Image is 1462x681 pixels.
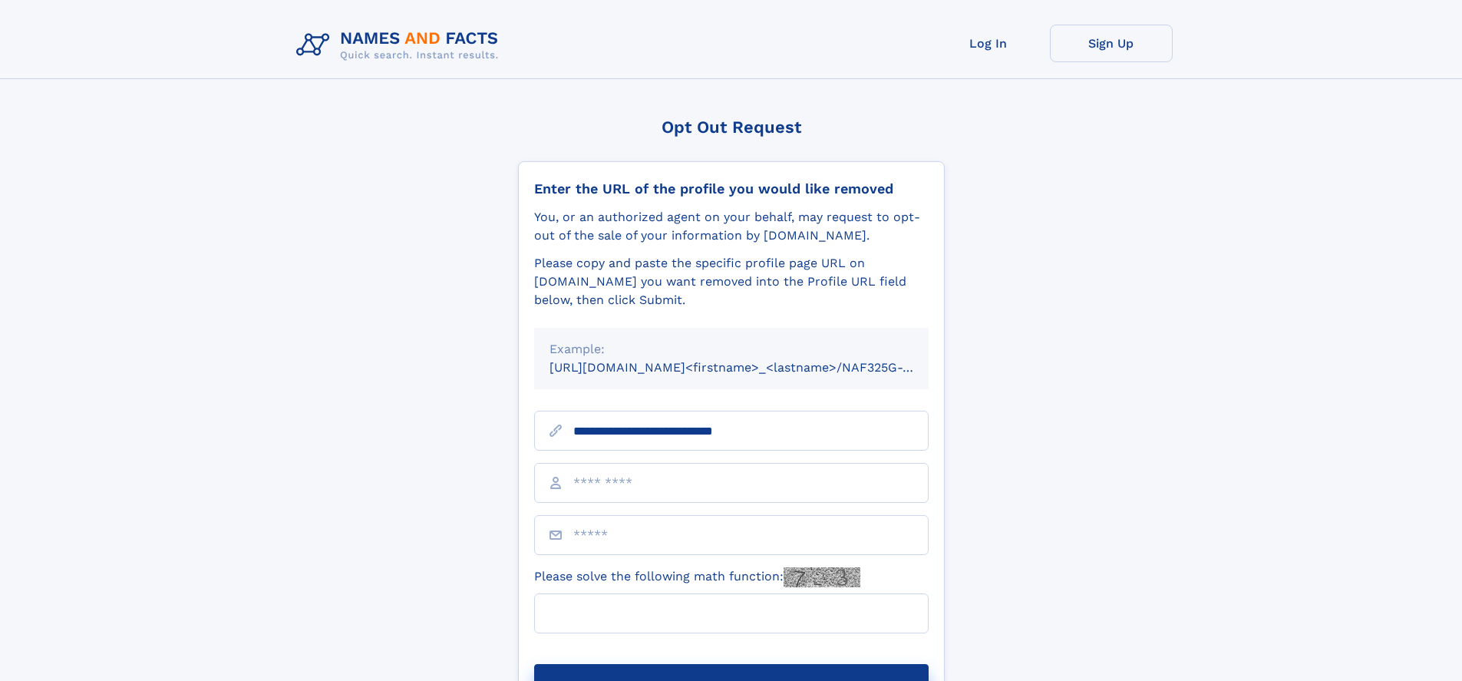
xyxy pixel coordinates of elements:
img: Logo Names and Facts [290,25,511,66]
small: [URL][DOMAIN_NAME]<firstname>_<lastname>/NAF325G-xxxxxxxx [549,360,958,375]
div: Please copy and paste the specific profile page URL on [DOMAIN_NAME] you want removed into the Pr... [534,254,929,309]
label: Please solve the following math function: [534,567,860,587]
div: You, or an authorized agent on your behalf, may request to opt-out of the sale of your informatio... [534,208,929,245]
div: Opt Out Request [518,117,945,137]
div: Enter the URL of the profile you would like removed [534,180,929,197]
div: Example: [549,340,913,359]
a: Sign Up [1050,25,1173,62]
a: Log In [927,25,1050,62]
